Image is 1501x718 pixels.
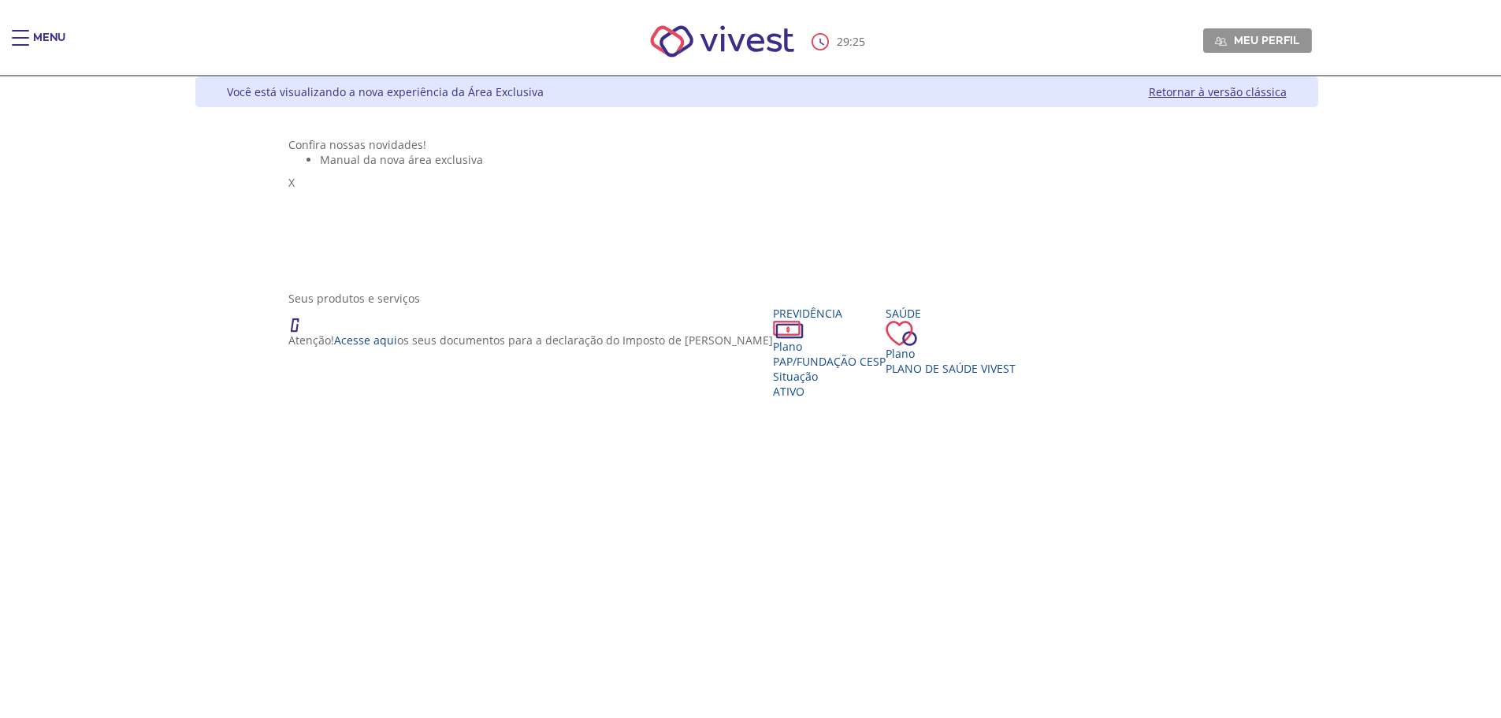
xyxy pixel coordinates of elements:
div: : [812,33,868,50]
div: Situação [773,369,886,384]
section: <span lang="pt-BR" dir="ltr">Visualizador do Conteúdo da Web</span> 1 [288,137,1224,275]
div: Confira nossas novidades! [288,137,1224,152]
span: PAP/Fundação CESP [773,354,886,369]
a: Meu perfil [1203,28,1312,52]
div: Previdência [773,306,886,321]
div: Saúde [886,306,1016,321]
span: 29 [837,34,849,49]
p: Atenção! os seus documentos para a declaração do Imposto de [PERSON_NAME] [288,333,773,348]
div: Plano [773,339,886,354]
a: Acesse aqui [334,333,397,348]
span: X [288,175,295,190]
span: 25 [853,34,865,49]
div: Menu [33,30,65,61]
span: Manual da nova área exclusiva [320,152,483,167]
span: Plano de Saúde VIVEST [886,361,1016,376]
div: Você está visualizando a nova experiência da Área Exclusiva [227,84,544,99]
span: Meu perfil [1234,33,1299,47]
img: ico_coracao.png [886,321,917,346]
a: Saúde PlanoPlano de Saúde VIVEST [886,306,1016,376]
div: Plano [886,346,1016,361]
a: Previdência PlanoPAP/Fundação CESP SituaçãoAtivo [773,306,886,399]
div: Seus produtos e serviços [288,291,1224,306]
img: ico_dinheiro.png [773,321,804,339]
span: Ativo [773,384,804,399]
img: ico_atencao.png [288,306,315,333]
img: Vivest [633,8,812,75]
img: Meu perfil [1215,35,1227,47]
a: Retornar à versão clássica [1149,84,1287,99]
